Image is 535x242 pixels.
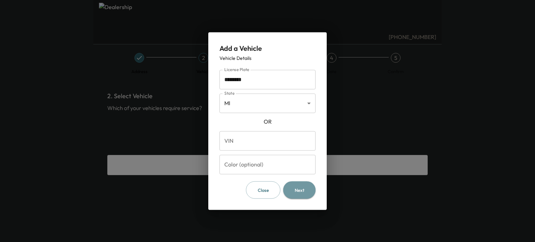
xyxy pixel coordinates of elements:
[224,67,249,72] label: License Plate
[224,90,234,96] label: State
[219,93,316,113] div: MI
[246,181,280,199] button: Close
[283,181,316,199] button: Next
[219,117,316,125] div: OR
[219,54,316,61] div: Vehicle Details
[219,43,316,53] div: Add a Vehicle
